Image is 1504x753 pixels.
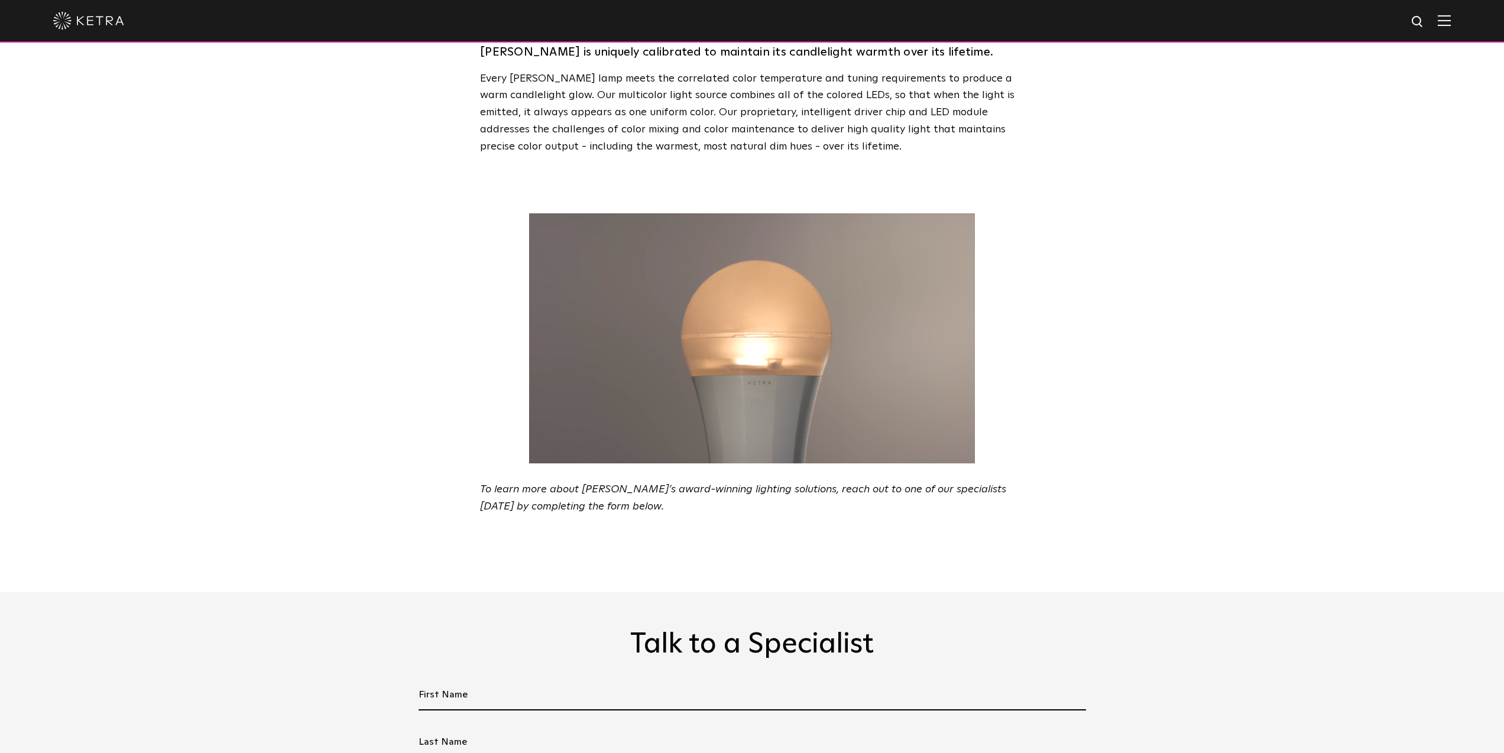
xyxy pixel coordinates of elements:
h3: [PERSON_NAME] is uniquely calibrated to maintain its candlelight warmth over its lifetime. [480,41,1024,63]
img: ketra-logo-2019-white [53,12,124,30]
span: To learn more about [PERSON_NAME]’s award-winning lighting solutions, [480,484,842,495]
img: search icon [1411,15,1425,30]
img: Hamburger%20Nav.svg [1438,15,1451,26]
h2: Talk to a Specialist [416,628,1089,662]
p: Every [PERSON_NAME] lamp meets the correlated color temperature and tuning requirements to produc... [480,70,1024,155]
input: First Name [419,680,1086,710]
